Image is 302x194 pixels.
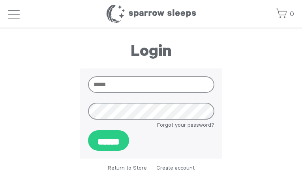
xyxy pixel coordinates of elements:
a: Return to Store [108,166,147,172]
a: 0 [276,6,294,23]
a: Create account [156,166,195,172]
h1: Login [80,43,222,63]
h1: Sparrow Sleeps [106,4,197,24]
a: Forgot your password? [157,122,214,130]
